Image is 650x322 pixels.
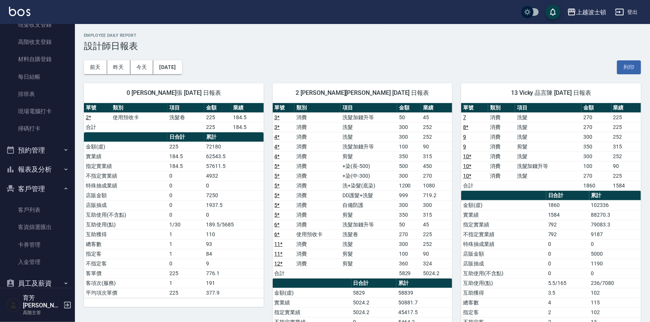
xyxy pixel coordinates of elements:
a: 每日結帳 [3,68,72,85]
td: 225 [611,112,641,122]
td: 5.5/165 [546,278,589,288]
td: 58839 [396,288,452,298]
th: 類別 [111,103,167,113]
td: 0 [589,239,641,249]
a: 7 [463,114,466,120]
td: 店販金額 [461,249,546,259]
td: 消費 [488,151,515,161]
td: 252 [421,132,452,142]
th: 業績 [421,103,452,113]
button: [DATE] [153,60,182,74]
td: 洗髮加錢升等 [341,112,397,122]
a: 材料自購登錄 [3,51,72,68]
img: Logo [9,7,30,16]
td: 0 [546,259,589,268]
td: 102 [589,307,641,317]
td: 100 [397,249,421,259]
td: 270 [397,229,421,239]
td: 消費 [294,239,341,249]
td: 1584 [546,210,589,220]
td: 金額(虛) [84,142,167,151]
td: 特殊抽成業績 [461,239,546,249]
td: 總客數 [461,298,546,307]
button: 列印 [617,60,641,74]
td: 236/7080 [589,278,641,288]
td: 不指定實業績 [461,229,546,239]
td: 剪髮 [341,151,397,161]
td: 300 [397,122,421,132]
span: 2 [PERSON_NAME][PERSON_NAME] [DATE] 日報表 [282,89,444,97]
th: 金額 [581,103,611,113]
td: 剪髮 [341,249,397,259]
a: 卡券管理 [3,236,72,253]
td: 350 [581,142,611,151]
td: 0 [167,210,204,220]
td: 0 [167,190,204,200]
td: 特殊抽成業績 [84,181,167,190]
td: 合計 [84,122,111,132]
td: 洗髮加錢升等 [515,161,582,171]
table: a dense table [461,103,641,191]
td: 225 [611,122,641,132]
td: 792 [546,220,589,229]
td: 100 [581,161,611,171]
td: 消費 [488,161,515,171]
th: 日合計 [167,132,204,142]
td: 5024.2 [351,298,397,307]
td: 1860 [546,200,589,210]
a: 9 [463,144,466,150]
td: 84 [204,249,263,259]
td: 0 [546,249,589,259]
a: 入金管理 [3,253,72,271]
td: 消費 [294,249,341,259]
td: 0 [204,210,263,220]
td: 洗髮 [515,171,582,181]
td: 互助使用(不含點) [84,210,167,220]
td: DD護髮+洗髮 [341,190,397,200]
td: 剪髮 [515,142,582,151]
td: 消費 [294,190,341,200]
th: 項目 [515,103,582,113]
td: 金額(虛) [461,200,546,210]
td: 洗髮 [341,239,397,249]
button: 登出 [612,5,641,19]
p: 高階主管 [23,309,61,316]
td: 184.5 [167,151,204,161]
th: 累計 [396,279,452,288]
th: 業績 [231,103,264,113]
td: 洗+染髮(底染) [341,181,397,190]
td: +染(中-300) [341,171,397,181]
td: 9187 [589,229,641,239]
a: 排班表 [3,85,72,103]
span: 13 Vicky 品言陳 [DATE] 日報表 [470,89,632,97]
h3: 設計師日報表 [84,41,641,51]
button: 昨天 [107,60,130,74]
th: 單號 [461,103,488,113]
td: 消費 [294,132,341,142]
td: 1 [167,239,204,249]
td: 合計 [273,268,295,278]
td: 7250 [204,190,263,200]
td: 4932 [204,171,263,181]
td: 消費 [294,122,341,132]
td: 剪髮 [341,259,397,268]
th: 項目 [167,103,204,113]
td: +染(長-500) [341,161,397,171]
td: 消費 [294,151,341,161]
th: 業績 [611,103,641,113]
th: 項目 [341,103,397,113]
th: 類別 [294,103,341,113]
td: 88270.3 [589,210,641,220]
td: 洗髮卷 [341,229,397,239]
td: 洗髮卷 [167,112,204,122]
td: 225 [167,142,204,151]
td: 300 [397,239,421,249]
td: 184.5 [231,112,264,122]
td: 90 [421,142,452,151]
td: 300 [581,132,611,142]
td: 洗髮 [341,132,397,142]
td: 洗髮 [515,112,582,122]
td: 252 [611,151,641,161]
a: 現金收支登錄 [3,16,72,33]
td: 0 [167,200,204,210]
